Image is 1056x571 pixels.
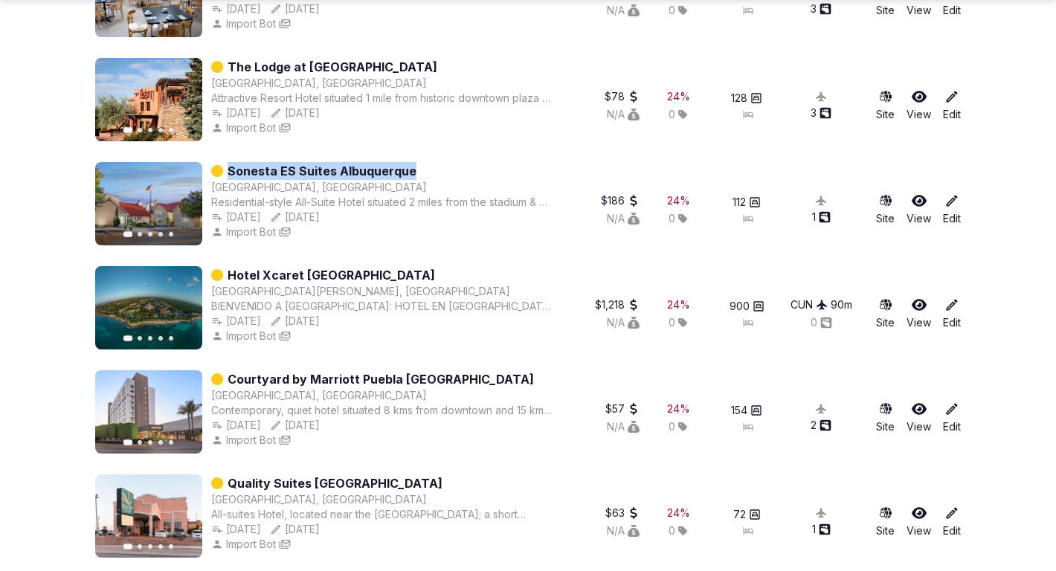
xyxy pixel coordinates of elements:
button: $186 [601,193,640,208]
img: Featured image for The Lodge at Santa Fe [95,58,202,141]
a: Sonesta ES Suites Albuquerque [228,162,416,180]
button: N/A [607,315,640,330]
button: 112 [733,195,761,210]
div: Attractive Resort Hotel situated 1 mile from historic downtown plaza & 10 miles from [GEOGRAPHIC_... [211,91,553,106]
a: Edit [943,193,961,226]
a: View [907,193,931,226]
button: Go to slide 1 [123,231,133,237]
a: Edit [943,89,961,122]
div: All-suites Hotel, located near the [GEOGRAPHIC_DATA]; a short distance to the [GEOGRAPHIC_DATA][U... [211,507,553,522]
button: 24% [667,506,690,520]
button: 2 [811,418,831,433]
button: Import Bot [211,16,276,31]
button: N/A [607,107,640,122]
div: 90 m [831,297,852,312]
button: [GEOGRAPHIC_DATA][PERSON_NAME], [GEOGRAPHIC_DATA] [211,284,510,299]
button: Go to slide 4 [158,336,163,341]
button: [DATE] [270,522,320,537]
button: $78 [605,89,640,104]
button: Go to slide 2 [138,440,142,445]
button: 72 [733,507,761,522]
button: Go to slide 3 [148,232,152,236]
button: Go to slide 2 [138,232,142,236]
button: [GEOGRAPHIC_DATA], [GEOGRAPHIC_DATA] [211,180,427,195]
button: 24% [667,401,690,416]
button: Go to slide 4 [158,440,163,445]
button: 128 [731,91,762,106]
span: Import Bot [226,329,276,343]
button: $1,218 [595,297,640,312]
div: [DATE] [211,522,261,537]
button: $63 [605,506,640,520]
span: 0 [669,315,675,330]
button: [GEOGRAPHIC_DATA], [GEOGRAPHIC_DATA] [211,388,427,403]
a: Edit [943,297,961,330]
div: 24 % [667,193,690,208]
a: The Lodge at [GEOGRAPHIC_DATA] [228,58,437,76]
a: Quality Suites [GEOGRAPHIC_DATA] [228,474,442,492]
button: [DATE] [211,418,261,433]
button: [DATE] [270,418,320,433]
button: Go to slide 3 [153,24,158,28]
button: CUN [791,297,828,312]
span: Import Bot [226,225,276,239]
div: 24 % [667,401,690,416]
div: 24 % [667,89,690,104]
button: [DATE] [270,106,320,120]
button: 0 [811,315,832,330]
div: 3 [811,106,831,120]
button: [GEOGRAPHIC_DATA], [GEOGRAPHIC_DATA] [211,492,427,507]
div: 24 % [667,297,690,312]
button: Import Bot [211,120,276,135]
button: Site [876,297,895,330]
img: Featured image for Courtyard by Marriott Puebla Las Animas [95,370,202,454]
img: Featured image for Sonesta ES Suites Albuquerque [95,162,202,245]
div: [GEOGRAPHIC_DATA], [GEOGRAPHIC_DATA] [211,76,427,91]
button: 1 [812,522,831,537]
a: Site [876,193,895,226]
div: Contemporary, quiet hotel situated 8 kms from downtown and 15 kms from airport. [211,403,553,418]
a: Site [876,89,895,122]
button: [DATE] [211,210,261,225]
a: Site [876,506,895,538]
a: Hotel Xcaret [GEOGRAPHIC_DATA] [228,266,435,284]
button: Go to slide 2 [138,128,142,132]
div: [DATE] [270,314,320,329]
button: Go to slide 5 [169,128,173,132]
span: 0 [669,419,675,434]
img: Featured image for Hotel Xcaret Mexico [95,266,202,349]
button: Go to slide 4 [164,24,168,28]
button: Go to slide 1 [123,439,133,445]
button: Go to slide 3 [148,336,152,341]
button: [DATE] [270,210,320,225]
img: Featured image for Quality Suites Albuquerque [95,474,202,558]
a: View [907,297,931,330]
button: Go to slide 5 [169,336,173,341]
div: BIENVENIDO A [GEOGRAPHIC_DATA]: HOTEL EN [GEOGRAPHIC_DATA] Y [GEOGRAPHIC_DATA][PERSON_NAME] es má... [211,299,553,314]
div: 1 [812,210,831,225]
button: N/A [607,211,640,226]
a: View [907,89,931,122]
button: Go to slide 5 [169,440,173,445]
button: [DATE] [211,314,261,329]
button: Import Bot [211,433,276,448]
button: N/A [607,523,640,538]
button: Go to slide 1 [123,335,133,341]
a: Site [876,401,895,434]
button: N/A [607,419,640,434]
